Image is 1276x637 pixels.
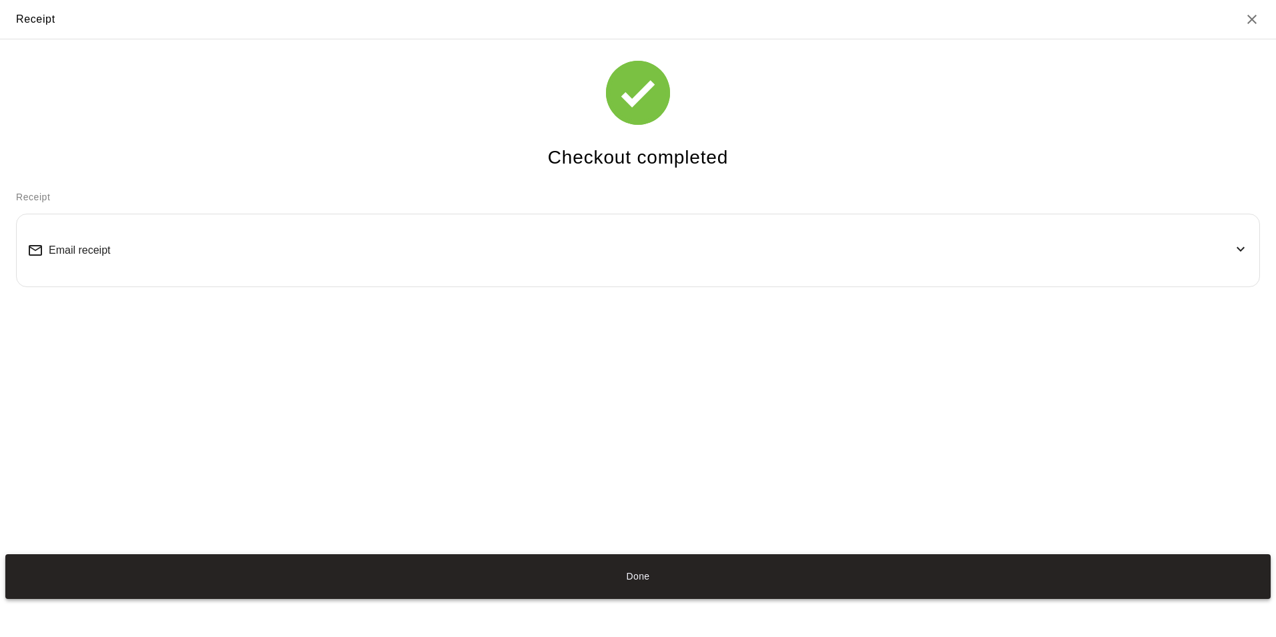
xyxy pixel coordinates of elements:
[548,146,728,170] h4: Checkout completed
[5,554,1271,599] button: Done
[16,190,1260,204] p: Receipt
[16,11,55,28] div: Receipt
[1244,11,1260,27] button: Close
[49,244,110,256] span: Email receipt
